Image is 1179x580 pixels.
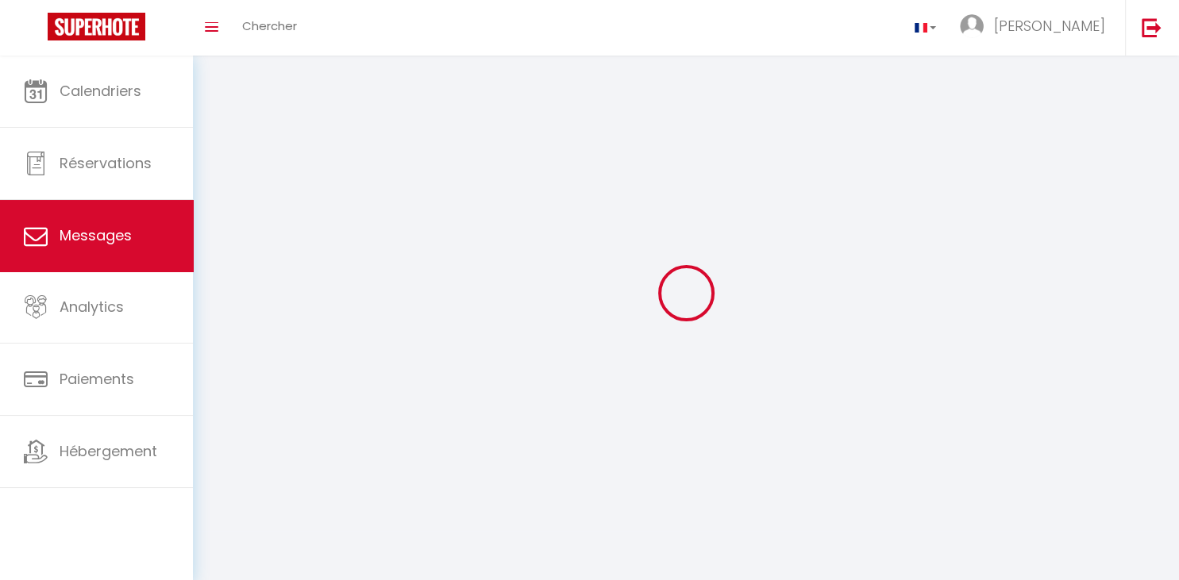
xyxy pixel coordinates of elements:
[960,14,984,38] img: ...
[242,17,297,34] span: Chercher
[60,225,132,245] span: Messages
[48,13,145,40] img: Super Booking
[60,369,134,389] span: Paiements
[60,297,124,317] span: Analytics
[60,153,152,173] span: Réservations
[60,441,157,461] span: Hébergement
[60,81,141,101] span: Calendriers
[994,16,1105,36] span: [PERSON_NAME]
[1142,17,1162,37] img: logout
